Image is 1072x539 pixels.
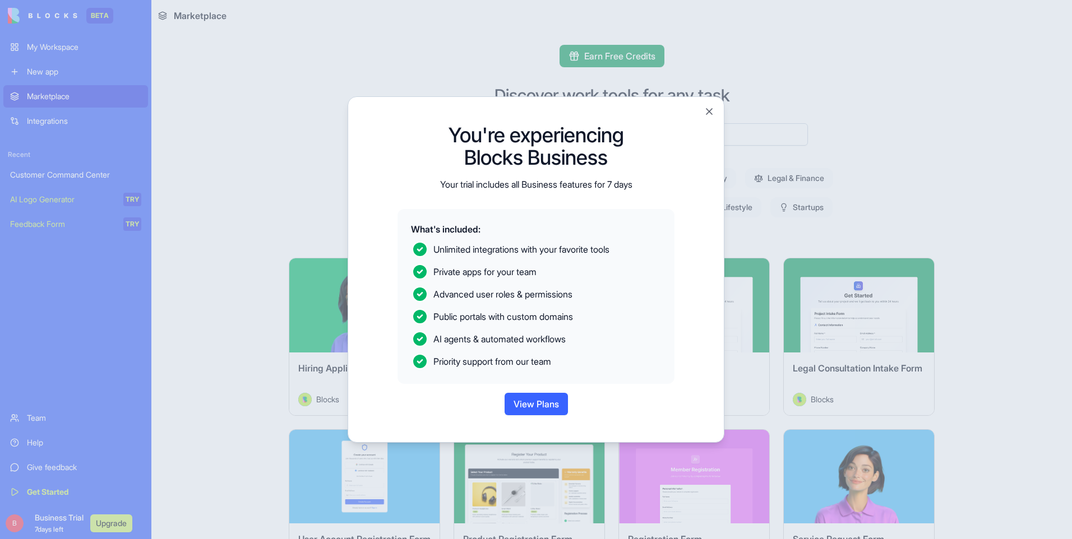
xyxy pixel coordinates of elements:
h1: You're experiencing Blocks Business [446,124,626,169]
div: Unlimited integrations with your favorite tools [433,240,609,256]
div: Advanced user roles & permissions [433,285,572,301]
div: Priority support from our team [433,352,551,368]
button: View Plans [505,393,568,415]
button: Close [704,106,715,117]
span: What's included: [411,222,661,236]
div: AI agents & automated workflows [433,330,566,346]
div: Public portals with custom domains [433,308,573,323]
div: Private apps for your team [433,263,537,278]
p: Your trial includes all Business features for 7 days [440,178,632,191]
